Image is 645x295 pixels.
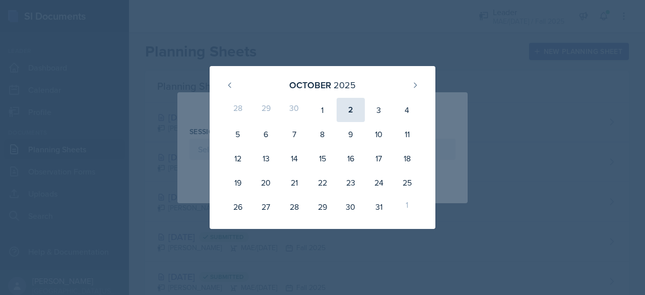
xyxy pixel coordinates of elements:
div: 8 [308,122,337,146]
div: 2 [337,98,365,122]
div: 28 [224,98,252,122]
div: 1 [308,98,337,122]
div: 26 [224,195,252,219]
div: 18 [393,146,421,170]
div: 16 [337,146,365,170]
div: 13 [252,146,280,170]
div: 30 [337,195,365,219]
div: 7 [280,122,308,146]
div: 10 [365,122,393,146]
div: 14 [280,146,308,170]
div: 30 [280,98,308,122]
div: 23 [337,170,365,195]
div: 21 [280,170,308,195]
div: 27 [252,195,280,219]
div: 29 [252,98,280,122]
div: 11 [393,122,421,146]
div: 2025 [334,78,356,92]
div: 20 [252,170,280,195]
div: 1 [393,195,421,219]
div: 6 [252,122,280,146]
div: 5 [224,122,252,146]
div: 15 [308,146,337,170]
div: 31 [365,195,393,219]
div: 24 [365,170,393,195]
div: 19 [224,170,252,195]
div: 3 [365,98,393,122]
div: 12 [224,146,252,170]
div: October [289,78,331,92]
div: 28 [280,195,308,219]
div: 17 [365,146,393,170]
div: 29 [308,195,337,219]
div: 9 [337,122,365,146]
div: 25 [393,170,421,195]
div: 22 [308,170,337,195]
div: 4 [393,98,421,122]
